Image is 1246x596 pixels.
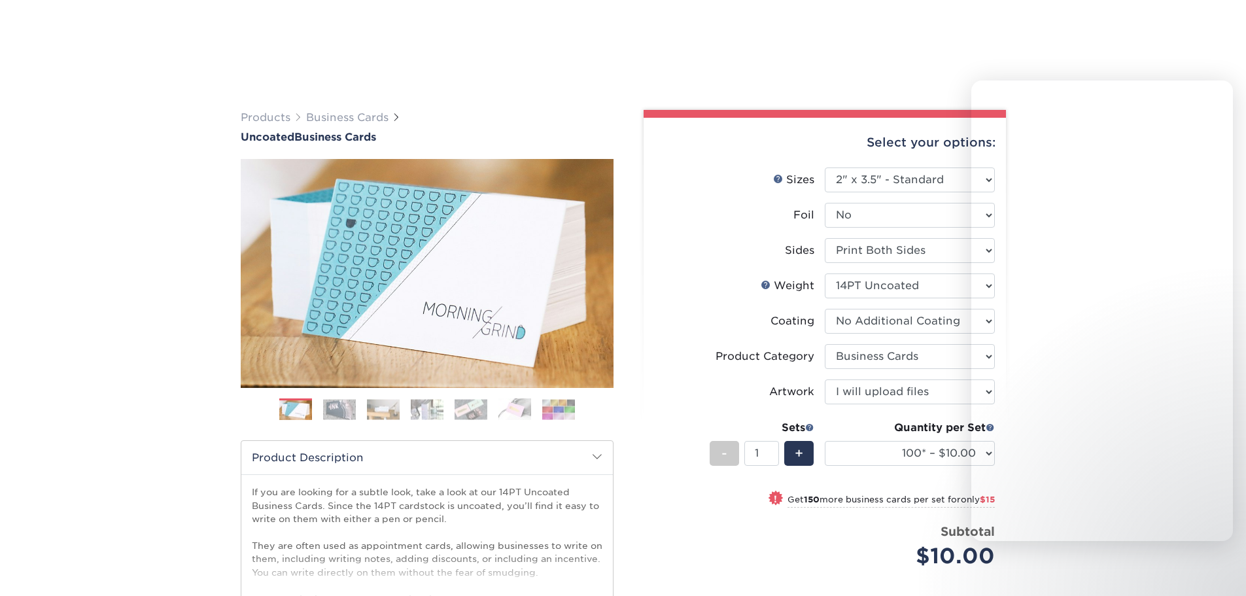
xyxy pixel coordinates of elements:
img: Uncoated 01 [241,87,614,460]
div: Artwork [769,384,814,400]
img: Business Cards 06 [498,398,531,421]
span: only [961,495,995,504]
div: $10.00 [835,540,995,572]
div: Product Category [716,349,814,364]
div: Sizes [773,172,814,188]
div: Sets [710,420,814,436]
iframe: Google Customer Reviews [3,556,111,591]
div: Select your options: [654,118,995,167]
h1: Business Cards [241,131,614,143]
strong: 150 [804,495,820,504]
strong: Subtotal [941,524,995,538]
iframe: Intercom live chat [1202,552,1233,583]
img: Business Cards 01 [279,394,312,427]
img: Business Cards 07 [542,399,575,419]
img: Business Cards 05 [455,399,487,419]
span: - [721,444,727,463]
img: Business Cards 04 [411,399,443,419]
div: Weight [761,278,814,294]
img: Business Cards 02 [323,399,356,419]
small: Get more business cards per set for [787,495,995,508]
div: Quantity per Set [825,420,995,436]
span: + [795,444,803,463]
div: Foil [793,207,814,223]
img: Business Cards 03 [367,399,400,419]
a: Business Cards [306,111,389,124]
a: Products [241,111,290,124]
a: UncoatedBusiness Cards [241,131,614,143]
h2: Product Description [241,441,613,474]
iframe: Intercom live chat [971,80,1233,541]
span: ! [774,492,777,506]
div: Sides [785,243,814,258]
div: Coating [770,313,814,329]
span: Uncoated [241,131,294,143]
